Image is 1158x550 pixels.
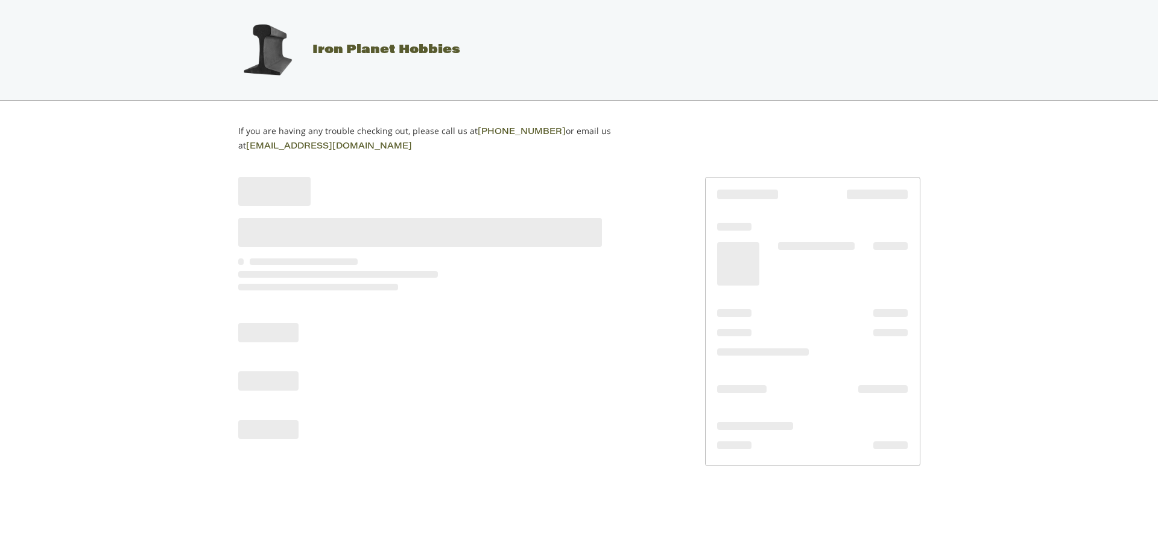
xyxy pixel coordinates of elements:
[238,124,649,153] p: If you are having any trouble checking out, please call us at or email us at
[246,142,412,151] a: [EMAIL_ADDRESS][DOMAIN_NAME]
[478,128,566,136] a: [PHONE_NUMBER]
[225,44,460,56] a: Iron Planet Hobbies
[312,44,460,56] span: Iron Planet Hobbies
[237,20,297,80] img: Iron Planet Hobbies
